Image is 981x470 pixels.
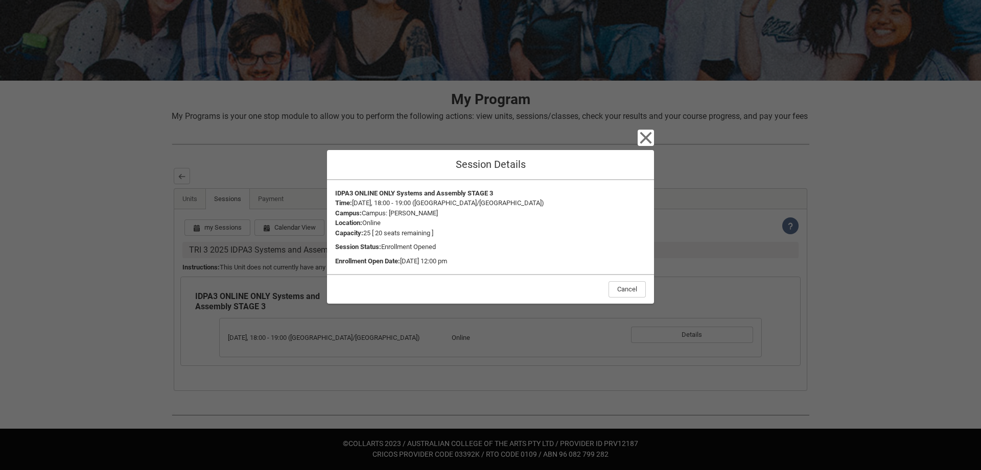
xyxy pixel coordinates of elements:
strong: Time : [335,199,352,207]
div: [DATE] 12:00 pm [335,256,646,266]
strong: Session Status : [335,243,381,251]
strong: Capacity : [335,229,363,237]
button: Close [638,130,654,146]
button: Cancel [609,281,646,298]
div: Online [335,218,646,228]
span: Session Details [456,158,526,170]
div: Campus: [PERSON_NAME] [335,208,646,218]
strong: Location : [335,219,362,227]
strong: Campus : [335,209,362,217]
div: [DATE], 18:00 - 19:00 ([GEOGRAPHIC_DATA]/[GEOGRAPHIC_DATA]) [335,198,646,208]
div: Enrollment Opened [335,238,646,256]
div: 25 [ 20 seats remaining ] [335,228,646,238]
strong: IDPA3 ONLINE ONLY Systems and Assembly STAGE 3 [335,189,493,197]
strong: Enrollment Open Date : [335,257,400,265]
